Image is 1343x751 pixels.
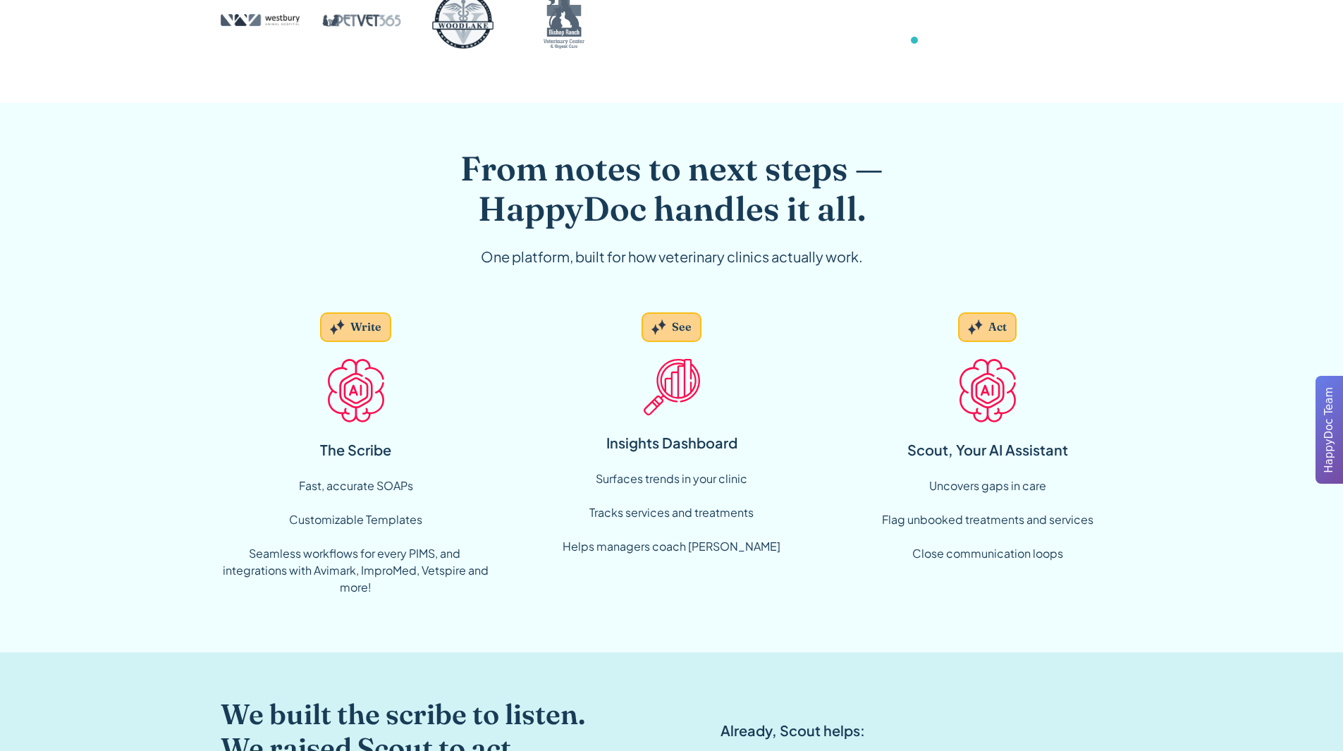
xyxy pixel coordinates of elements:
[720,720,1102,741] div: Already, Scout helps:
[401,148,943,229] h2: From notes to next steps — HappyDoc handles it all.
[968,319,983,335] img: Grey sparkles.
[922,37,929,44] div: Show slide 6 of 6
[651,319,666,335] img: Grey sparkles.
[320,439,391,460] div: The Scribe
[988,319,1007,335] div: Act
[328,359,384,422] img: AI Icon
[959,359,1016,422] img: AI Icon
[330,319,345,335] img: Grey sparkles.
[350,319,381,335] div: Write
[563,470,780,555] div: Surfaces trends in your clinic ‍ Tracks services and treatments ‍ Helps managers coach [PERSON_NAME]
[911,37,918,44] div: Show slide 5 of 6
[401,246,943,267] div: One platform, built for how veterinary clinics actually work.
[864,37,871,44] div: Show slide 1 of 6
[882,477,1093,562] div: Uncovers gaps in care Flag unbooked treatments and services Close communication loops
[907,439,1068,460] div: Scout, Your AI Assistant
[672,319,692,335] div: See
[644,359,700,415] img: Insight Icon
[876,37,883,44] div: Show slide 2 of 6
[888,37,895,44] div: Show slide 3 of 6
[221,477,491,596] div: Fast, accurate SOAPs Customizable Templates ‍ Seamless workflows for every PIMS, and integrations...
[606,432,737,453] div: Insights Dashboard
[900,37,907,44] div: Show slide 4 of 6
